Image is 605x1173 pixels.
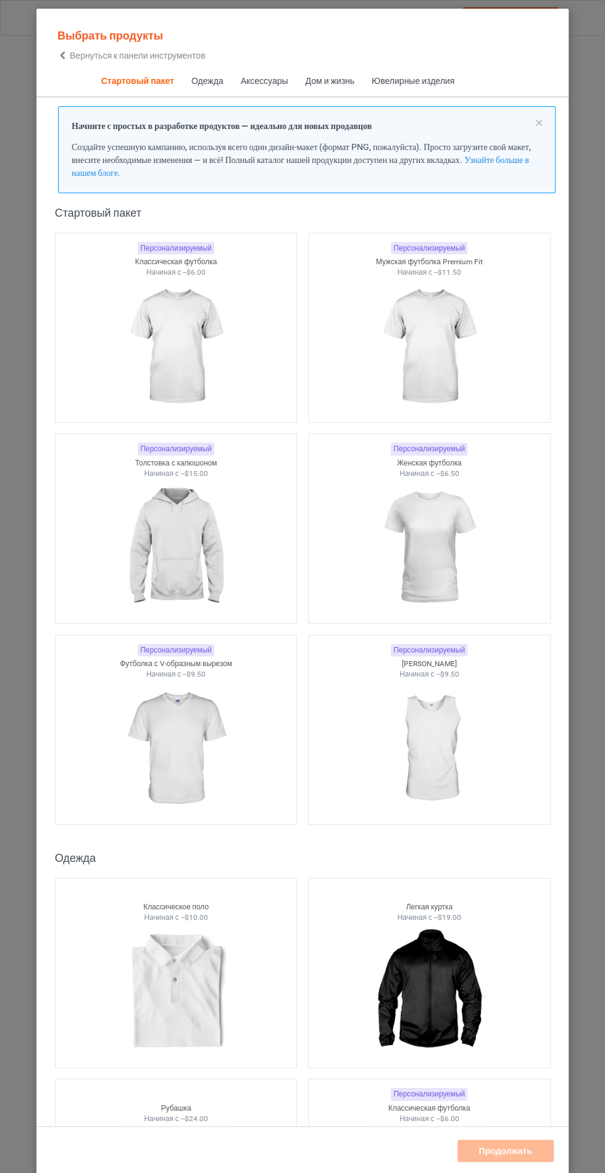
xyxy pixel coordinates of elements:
font: -- [181,469,185,478]
font: Женская футболка [397,459,462,467]
font: -- [436,1114,440,1123]
span: $6.00 [186,268,206,277]
span: $11.50 [438,268,461,277]
font: Начиная с [399,469,434,478]
font: Ювелирные изделия [372,76,454,86]
span: $9.50 [186,670,206,678]
font: Легкая куртка [406,903,452,911]
font: Стартовый пакет [55,206,141,219]
font: Классическая футболка [135,257,217,266]
font: -- [181,913,185,922]
font: [PERSON_NAME] [402,659,457,668]
font: Аксессуары [240,76,288,86]
span: $19.00 [438,913,461,922]
font: Персонализируемый [140,646,212,654]
span: $10.00 [185,913,208,922]
font: -- [436,670,440,678]
font: Толстовка с капюшоном [135,459,217,467]
font: Персонализируемый [140,244,212,253]
font: Начиная с [399,1114,434,1123]
font: Персонализируемый [393,646,465,654]
span: $24.00 [185,1114,208,1123]
font: Стартовый пакет [101,76,173,86]
font: Начиная с [144,1114,178,1123]
font: Создайте успешную кампанию, используя всего один дизайн-макет (формат PNG, пожалуйста). Просто за... [72,142,530,165]
font: Начиная с [144,913,178,922]
font: -- [434,268,438,277]
font: Начиная с [146,670,181,678]
font: Мужская футболка Premium Fit [376,257,483,266]
font: -- [183,670,186,678]
font: Начиная с [146,268,181,277]
img: regular.jpg [120,478,231,617]
font: Начните с простых в разработке продуктов — идеально для новых продавцов [72,121,372,131]
img: regular.jpg [373,278,484,416]
font: Вернуться к панели инструментов [70,51,206,61]
font: -- [183,268,186,277]
img: regular.jpg [120,278,231,416]
font: Одежда [191,76,223,86]
a: Узнайте больше в нашем блоге. [72,155,529,178]
img: regular.jpg [373,680,484,818]
span: $6.50 [440,469,459,478]
font: Персонализируемый [393,445,465,453]
font: Персонализируемый [140,445,212,453]
font: Выбрать продукты [57,29,163,42]
font: Классическая футболка [388,1104,470,1112]
font: -- [436,469,440,478]
span: $6.00 [440,1114,459,1123]
font: Классическое поло [143,903,209,911]
font: -- [434,913,438,922]
img: regular.jpg [120,923,231,1061]
span: $15.00 [185,469,208,478]
font: Дом и жизнь [305,76,354,86]
font: Начиная с [399,670,434,678]
font: Начиная с [397,268,432,277]
img: regular.jpg [120,680,231,818]
font: Начиная с [144,469,178,478]
font: Персонализируемый [393,1090,465,1098]
font: -- [181,1114,185,1123]
img: regular.jpg [373,923,484,1061]
span: $9.50 [440,670,459,678]
img: regular.jpg [373,478,484,617]
font: Одежда [55,851,96,864]
font: Рубашка [161,1104,191,1112]
font: Начиная с [397,913,432,922]
font: Футболка с V-образным вырезом [120,659,232,668]
font: Персонализируемый [393,244,465,253]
